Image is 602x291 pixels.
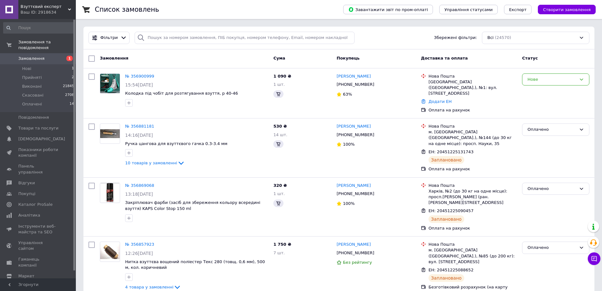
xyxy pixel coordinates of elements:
a: № 356857923 [125,242,154,247]
span: Фільтри [100,35,118,41]
span: 100% [343,201,355,206]
a: 10 товарів у замовленні [125,161,185,165]
span: 1 [72,66,74,72]
a: Колодка під чобіт для розтягування взуття, р 40-46 [125,91,238,96]
div: Нова Пошта [429,183,517,188]
span: 12:26[DATE] [125,251,153,256]
span: Cума [273,56,285,60]
div: Нова Пошта [429,242,517,247]
img: Фото товару [100,129,120,138]
div: Нова Пошта [429,123,517,129]
span: Відгуки [18,180,35,186]
span: 15:54[DATE] [125,82,153,87]
a: Фото товару [100,123,120,144]
span: Створити замовлення [543,7,591,12]
span: Нитка взуттєва вощений поліестер Текс 280 (товщ. 0,6 мм), 500 м, кол. коричневий [125,259,265,270]
span: 1 шт. [273,191,285,196]
div: [PHONE_NUMBER] [335,131,375,139]
button: Управління статусами [439,5,498,14]
div: Оплачено [527,186,576,192]
span: 100% [343,142,355,147]
span: Завантажити звіт по пром-оплаті [348,7,428,12]
span: 14 [70,101,74,107]
span: Замовлення [18,56,45,61]
h1: Список замовлень [95,6,159,13]
a: Фото товару [100,242,120,262]
span: 2708 [65,92,74,98]
div: Заплановано [429,215,464,223]
span: Виконані [22,84,42,89]
span: Повідомлення [18,115,49,120]
a: Закріплювач фарби (засіб для збереження кольору всередині взуття) KAPS Color Stop 150 ml [125,200,260,211]
div: [PHONE_NUMBER] [335,80,375,89]
a: 4 товара у замовленні [125,285,181,289]
span: Управління статусами [444,7,493,12]
a: № 356881181 [125,124,154,129]
div: Оплата на рахунок [429,107,517,113]
input: Пошук [3,22,75,34]
span: (24570) [495,35,511,40]
span: 1 [66,56,73,61]
a: Фото товару [100,183,120,203]
img: Фото товару [100,74,120,93]
a: Створити замовлення [532,7,596,12]
div: Оплата на рахунок [429,225,517,231]
img: Фото товару [100,244,120,259]
button: Завантажити звіт по пром-оплаті [343,5,433,14]
span: Збережені фільтри: [434,35,477,41]
span: 1 090 ₴ [273,74,291,79]
button: Створити замовлення [538,5,596,14]
span: 1 шт. [273,82,285,87]
div: Заплановано [429,156,464,164]
a: [PERSON_NAME] [337,123,371,130]
span: Всі [487,35,494,41]
span: Гаманець компанії [18,256,58,268]
div: [PHONE_NUMBER] [335,249,375,257]
span: 1 750 ₴ [273,242,291,247]
span: 14 шт. [273,132,287,137]
button: Експорт [504,5,532,14]
div: м. [GEOGRAPHIC_DATA] ([GEOGRAPHIC_DATA].), №85 (до 200 кг): вул. [STREET_ADDRESS] [429,247,517,265]
span: ЕН: 20451225131743 [429,149,473,154]
div: м. [GEOGRAPHIC_DATA] ([GEOGRAPHIC_DATA].), №144 (до 30 кг на одне місце): просп. Науки, 35 [429,129,517,147]
span: Оплачені [22,101,42,107]
span: 10 товарів у замовленні [125,161,177,165]
span: Товари та послуги [18,125,58,131]
span: Інструменти веб-майстра та SEO [18,224,58,235]
span: 4 товара у замовленні [125,285,173,289]
div: Оплачено [527,244,576,251]
span: Взуттєвий експерт [21,4,68,9]
span: Панель управління [18,163,58,175]
span: 530 ₴ [273,124,287,129]
span: 13:18[DATE] [125,192,153,197]
span: 2 [72,75,74,80]
span: Покупець [337,56,360,60]
span: [DEMOGRAPHIC_DATA] [18,136,65,142]
button: Чат з покупцем [588,252,600,265]
div: Ваш ID: 2918634 [21,9,76,15]
div: [GEOGRAPHIC_DATA] ([GEOGRAPHIC_DATA].), №1: вул. [STREET_ADDRESS] [429,79,517,97]
span: Без рейтингу [343,260,372,265]
div: Харків, №2 (до 30 кг на одне місце): просп.[PERSON_NAME] (ран. [PERSON_NAME][STREET_ADDRESS] [429,188,517,206]
span: Покупці [18,191,35,197]
img: Фото товару [100,183,120,202]
span: 7 шт. [273,250,285,255]
span: Прийняті [22,75,42,80]
a: [PERSON_NAME] [337,183,371,189]
span: 21845 [63,84,74,89]
span: Замовлення та повідомлення [18,39,76,51]
a: Ручка цангова для взуттєвого гачка 0.3-3.4 мм [125,141,228,146]
a: № 356869068 [125,183,154,188]
span: ЕН: 20451225090457 [429,208,473,213]
a: Фото товару [100,73,120,94]
span: Експорт [509,7,527,12]
a: № 356900999 [125,74,154,79]
span: Нові [22,66,31,72]
div: Нове [527,76,576,83]
a: [PERSON_NAME] [337,73,371,79]
div: Оплачено [527,126,576,133]
a: Додати ЕН [429,99,452,104]
span: Маркет [18,273,34,279]
span: Доставка та оплата [421,56,468,60]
